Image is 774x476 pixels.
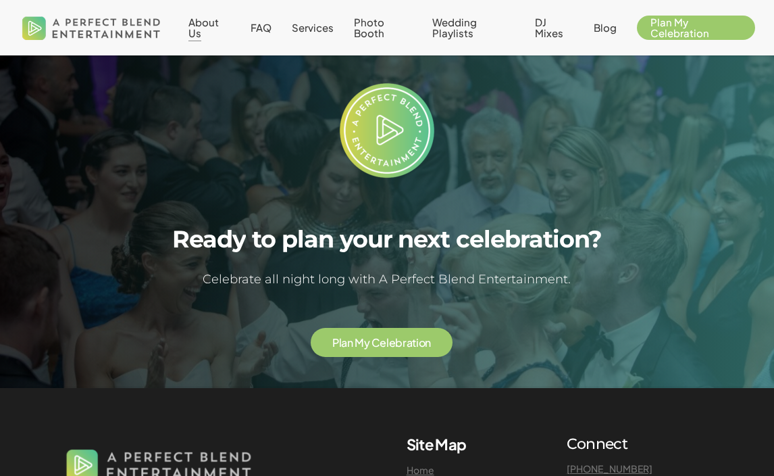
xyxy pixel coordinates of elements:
[403,337,407,348] span: r
[389,337,396,348] span: e
[412,337,416,348] span: t
[332,337,431,349] a: Plan My Celebration
[407,337,413,348] span: a
[594,21,617,34] span: Blog
[398,225,450,254] span: next
[535,17,573,39] a: DJ Mixes
[386,337,389,348] span: l
[172,225,246,254] span: Ready
[188,17,230,39] a: About Us
[407,435,467,454] b: Site Map
[650,16,709,39] span: Plan My Celebration
[407,464,434,476] a: Home
[432,16,477,39] span: Wedding Playlists
[340,225,392,254] span: your
[332,337,339,348] span: P
[416,337,419,348] span: i
[395,337,403,348] span: b
[347,337,353,348] span: n
[364,337,370,348] span: y
[637,17,755,39] a: Plan My Celebration
[282,225,334,254] span: plan
[567,462,652,475] a: [PHONE_NUMBER]
[341,337,347,348] span: a
[535,16,563,39] span: DJ Mixes
[19,5,164,50] img: A Perfect Blend Entertainment
[354,17,412,39] a: Photo Booth
[252,225,276,254] span: to
[380,337,386,348] span: e
[251,21,272,34] span: FAQ
[355,337,364,348] span: M
[456,225,601,254] span: celebration?
[425,337,431,348] span: n
[292,21,334,34] span: Services
[188,16,219,39] span: About Us
[371,337,380,348] span: C
[594,22,617,33] a: Blog
[339,337,342,348] span: l
[251,22,272,33] a: FAQ
[161,270,612,289] h5: Celebrate all night long with A Perfect Blend Entertainment.
[567,435,713,454] h4: Connect
[292,22,334,33] a: Services
[432,17,514,39] a: Wedding Playlists
[354,16,384,39] span: Photo Booth
[419,337,425,348] span: o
